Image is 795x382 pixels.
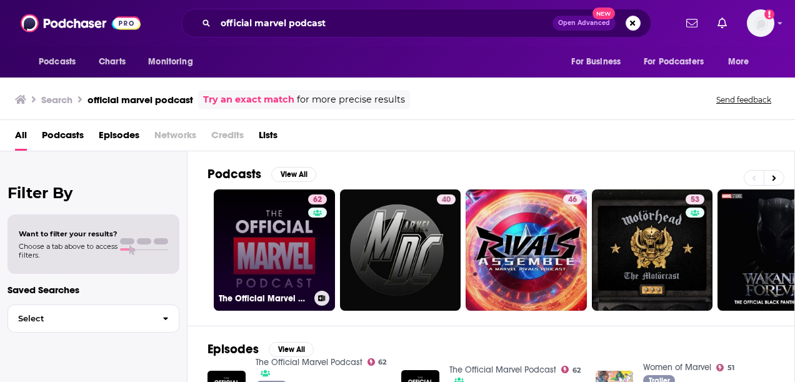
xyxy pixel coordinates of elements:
span: Want to filter your results? [19,229,117,238]
span: 62 [378,359,386,365]
span: Monitoring [148,53,192,71]
span: 53 [691,194,699,206]
h3: Search [41,94,72,106]
h3: official marvel podcast [87,94,193,106]
span: Open Advanced [558,20,610,26]
span: For Business [571,53,621,71]
button: Show profile menu [747,9,774,37]
a: Show notifications dropdown [681,13,702,34]
button: open menu [139,50,209,74]
button: Select [7,304,179,333]
button: open menu [719,50,765,74]
span: New [592,8,615,19]
span: Choose a tab above to access filters. [19,242,117,259]
span: More [728,53,749,71]
button: Send feedback [712,94,775,105]
a: The Official Marvel Podcast [449,364,556,375]
span: Logged in as SusanHershberg [747,9,774,37]
a: 40 [437,194,456,204]
a: 46 [563,194,582,204]
a: PodcastsView All [207,166,316,182]
span: Podcasts [39,53,76,71]
button: View All [271,167,316,182]
a: 62 [561,366,581,373]
a: 46 [466,189,587,311]
span: For Podcasters [644,53,704,71]
a: 53 [686,194,704,204]
h2: Filter By [7,184,179,202]
a: Try an exact match [203,93,294,107]
h2: Podcasts [207,166,261,182]
span: Networks [154,125,196,151]
span: for more precise results [297,93,405,107]
a: 53 [592,189,713,311]
a: 62The Official Marvel Podcast [214,189,335,311]
p: Saved Searches [7,284,179,296]
input: Search podcasts, credits, & more... [216,13,552,33]
a: Women of Marvel [643,362,711,373]
img: User Profile [747,9,774,37]
h3: The Official Marvel Podcast [219,293,309,304]
a: Lists [259,125,277,151]
span: Charts [99,53,126,71]
span: 62 [572,368,581,373]
span: 51 [727,365,734,371]
span: 46 [568,194,577,206]
a: 51 [716,364,734,371]
a: Podcasts [42,125,84,151]
svg: Add a profile image [764,9,774,19]
button: View All [269,342,314,357]
a: Charts [91,50,133,74]
button: open menu [562,50,636,74]
a: EpisodesView All [207,341,314,357]
a: The Official Marvel Podcast [256,357,362,368]
a: All [15,125,27,151]
span: 62 [313,194,322,206]
h2: Episodes [207,341,259,357]
span: 40 [442,194,451,206]
a: 62 [308,194,327,204]
button: Open AdvancedNew [552,16,616,31]
span: Credits [211,125,244,151]
button: open menu [30,50,92,74]
span: Select [8,314,152,323]
a: 40 [340,189,461,311]
a: Show notifications dropdown [712,13,732,34]
a: Episodes [99,125,139,151]
div: Search podcasts, credits, & more... [181,9,651,38]
button: open menu [636,50,722,74]
img: Podchaser - Follow, Share and Rate Podcasts [21,11,141,35]
a: 62 [367,358,387,366]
